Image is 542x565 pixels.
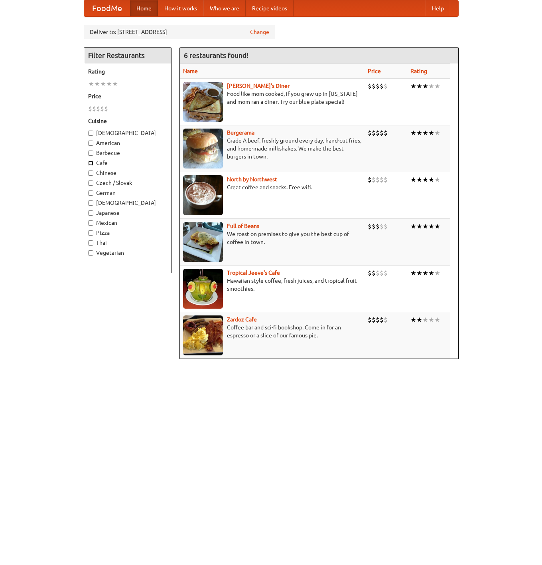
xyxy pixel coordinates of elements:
[384,222,388,231] li: $
[94,79,100,88] li: ★
[88,149,167,157] label: Barbecue
[372,175,376,184] li: $
[422,82,428,91] li: ★
[380,222,384,231] li: $
[88,117,167,125] h5: Cuisine
[88,250,93,256] input: Vegetarian
[368,222,372,231] li: $
[410,315,416,324] li: ★
[416,175,422,184] li: ★
[416,222,422,231] li: ★
[88,141,93,146] input: American
[227,83,290,89] a: [PERSON_NAME]'s Diner
[428,129,434,137] li: ★
[434,82,440,91] li: ★
[434,222,440,231] li: ★
[88,190,93,196] input: German
[380,129,384,137] li: $
[227,223,259,229] a: Full of Beans
[104,104,108,113] li: $
[88,180,93,186] input: Czech / Slovak
[426,0,450,16] a: Help
[376,82,380,91] li: $
[100,79,106,88] li: ★
[376,269,380,278] li: $
[183,277,361,293] p: Hawaiian style coffee, fresh juices, and tropical fruit smoothies.
[368,82,372,91] li: $
[183,129,223,169] img: burgerama.jpg
[384,269,388,278] li: $
[88,161,93,166] input: Cafe
[376,129,380,137] li: $
[183,68,198,74] a: Name
[84,25,275,39] div: Deliver to: [STREET_ADDRESS]
[372,269,376,278] li: $
[368,315,372,324] li: $
[183,183,361,191] p: Great coffee and snacks. Free wifi.
[422,269,428,278] li: ★
[88,129,167,137] label: [DEMOGRAPHIC_DATA]
[368,175,372,184] li: $
[372,129,376,137] li: $
[88,179,167,187] label: Czech / Slovak
[410,129,416,137] li: ★
[246,0,294,16] a: Recipe videos
[88,169,167,177] label: Chinese
[227,129,254,136] a: Burgerama
[428,269,434,278] li: ★
[227,270,280,276] a: Tropical Jeeve's Cafe
[416,129,422,137] li: ★
[183,269,223,309] img: jeeves.jpg
[92,104,96,113] li: $
[422,222,428,231] li: ★
[428,315,434,324] li: ★
[88,220,93,226] input: Mexican
[380,315,384,324] li: $
[88,67,167,75] h5: Rating
[88,240,93,246] input: Thai
[368,68,381,74] a: Price
[183,90,361,106] p: Food like mom cooked, if you grew up in [US_STATE] and mom ran a diner. Try our blue plate special!
[183,82,223,122] img: sallys.jpg
[88,239,167,247] label: Thai
[416,82,422,91] li: ★
[183,323,361,339] p: Coffee bar and sci-fi bookshop. Come in for an espresso or a slice of our famous pie.
[130,0,158,16] a: Home
[416,315,422,324] li: ★
[112,79,118,88] li: ★
[416,269,422,278] li: ★
[376,175,380,184] li: $
[384,129,388,137] li: $
[88,230,93,236] input: Pizza
[88,200,93,206] input: [DEMOGRAPHIC_DATA]
[88,170,93,176] input: Chinese
[428,222,434,231] li: ★
[183,230,361,246] p: We roast on premises to give you the best cup of coffee in town.
[372,222,376,231] li: $
[88,104,92,113] li: $
[376,315,380,324] li: $
[372,315,376,324] li: $
[88,209,167,217] label: Japanese
[410,269,416,278] li: ★
[422,315,428,324] li: ★
[88,229,167,237] label: Pizza
[434,175,440,184] li: ★
[183,315,223,355] img: zardoz.jpg
[384,315,388,324] li: $
[88,189,167,197] label: German
[96,104,100,113] li: $
[203,0,246,16] a: Who we are
[380,175,384,184] li: $
[84,0,130,16] a: FoodMe
[106,79,112,88] li: ★
[410,82,416,91] li: ★
[88,199,167,207] label: [DEMOGRAPHIC_DATA]
[88,151,93,156] input: Barbecue
[88,139,167,147] label: American
[88,159,167,167] label: Cafe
